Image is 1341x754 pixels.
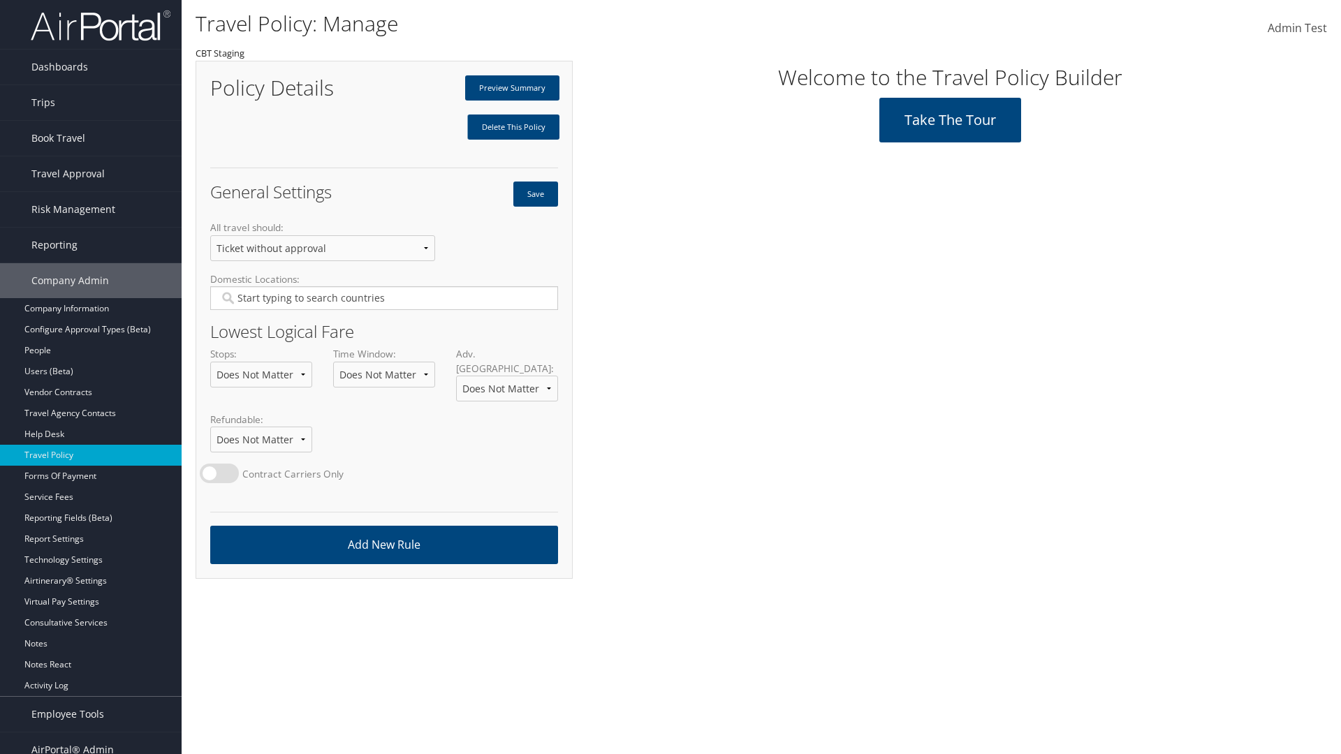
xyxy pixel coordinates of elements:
[210,77,374,98] h1: Policy Details
[1268,7,1327,50] a: Admin Test
[456,347,558,413] label: Adv. [GEOGRAPHIC_DATA]:
[583,63,1317,92] h1: Welcome to the Travel Policy Builder
[31,263,109,298] span: Company Admin
[242,467,344,481] label: Contract Carriers Only
[31,121,85,156] span: Book Travel
[31,192,115,227] span: Risk Management
[31,9,170,42] img: airportal-logo.png
[333,347,435,398] label: Time Window:
[31,697,104,732] span: Employee Tools
[333,362,435,387] select: Time Window:
[210,362,312,387] select: Stops:
[210,235,435,261] select: All travel should:
[31,156,105,191] span: Travel Approval
[210,221,435,272] label: All travel should:
[513,182,558,207] button: Save
[210,413,312,464] label: Refundable:
[467,114,559,140] a: Delete This Policy
[879,98,1021,142] a: Take the tour
[219,291,548,305] input: Domestic Locations:
[31,228,78,263] span: Reporting
[210,184,374,200] h2: General Settings
[31,50,88,84] span: Dashboards
[210,347,312,398] label: Stops:
[1268,20,1327,36] span: Admin Test
[196,47,244,59] small: CBT Staging
[456,376,558,401] select: Adv. [GEOGRAPHIC_DATA]:
[31,85,55,120] span: Trips
[210,526,558,564] a: Add New Rule
[196,9,950,38] h1: Travel Policy: Manage
[210,323,558,340] h2: Lowest Logical Fare
[210,427,312,452] select: Refundable:
[210,272,558,321] label: Domestic Locations:
[465,75,559,101] a: Preview Summary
